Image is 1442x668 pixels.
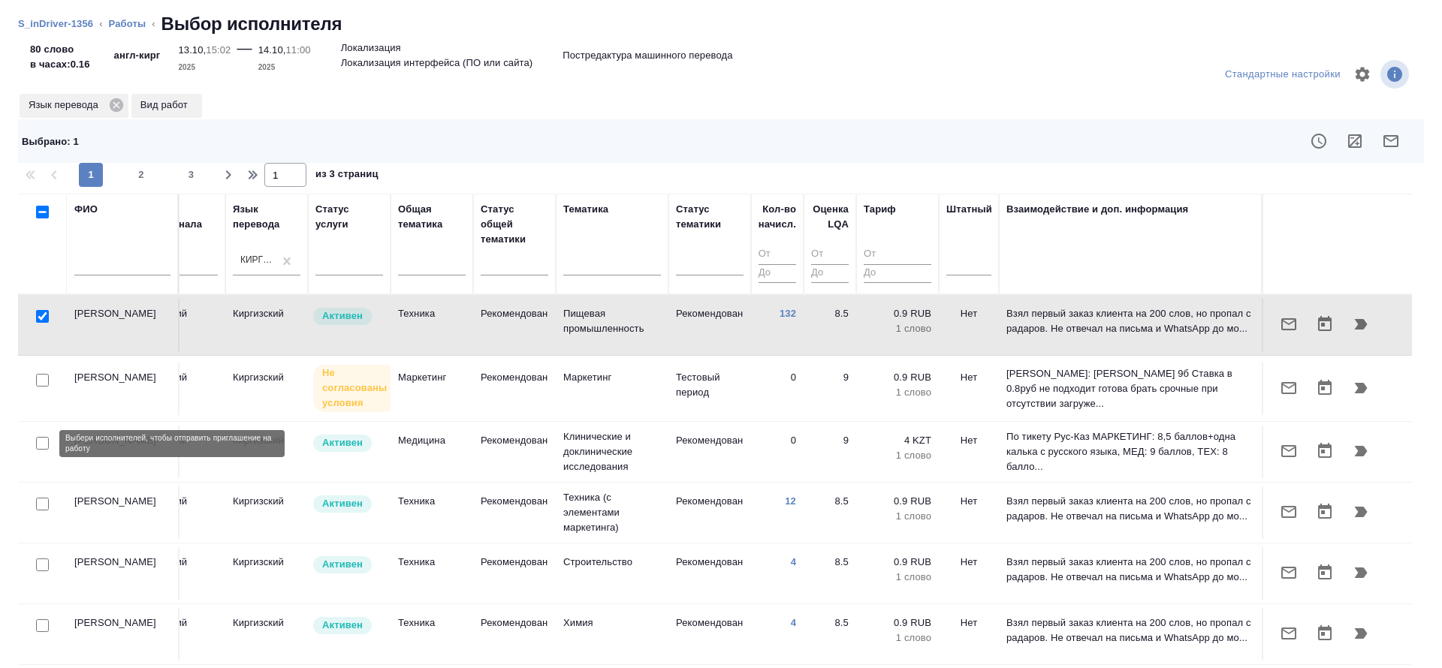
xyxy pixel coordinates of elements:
[143,547,225,600] td: Русский
[67,547,179,600] td: [PERSON_NAME]
[864,509,931,524] p: 1 слово
[473,426,556,478] td: Рекомендован
[1006,429,1254,474] p: По тикету Рус-Каз МАРКЕТИНГ: 8,5 баллов+одна калька с русского языка, МЕД: 9 баллов, ТЕХ: 8 балло...
[864,264,931,283] input: До
[864,448,931,463] p: 1 слово
[152,17,155,32] li: ‹
[1343,615,1379,651] button: Продолжить
[791,556,796,567] a: 4
[18,18,93,29] a: S_inDriver-1356
[1307,370,1343,406] button: Открыть календарь загрузки
[18,12,1424,36] nav: breadcrumb
[1006,202,1188,217] div: Взаимодействие и доп. информация
[1271,370,1307,406] button: Отправить предложение о работе
[36,374,49,387] input: Выбери исполнителей, чтобы отправить приглашение на работу
[563,48,732,63] p: Постредактура машинного перевода
[1343,494,1379,530] button: Продолжить
[20,94,128,118] div: Язык перевода
[864,570,931,585] p: 1 слово
[22,136,79,147] span: Выбрано : 1
[1307,306,1343,342] button: Открыть календарь загрузки
[391,363,473,415] td: Маркетинг
[1271,615,1307,651] button: Отправить предложение о работе
[1271,555,1307,591] button: Отправить предложение о работе
[150,202,218,232] div: Язык оригинала
[473,486,556,539] td: Рекомендован
[129,167,153,182] span: 2
[1307,433,1343,469] button: Открыть календарь загрузки
[473,608,556,660] td: Рекомендован
[864,321,931,336] p: 1 слово
[1344,56,1380,92] span: Настроить таблицу
[668,299,751,351] td: Рекомендован
[804,363,856,415] td: 9
[1337,123,1373,159] button: Рассчитать маржинальность заказа
[668,363,751,415] td: Тестовый период
[1343,555,1379,591] button: Продолжить
[391,426,473,478] td: Медицина
[391,299,473,351] td: Техника
[785,495,796,507] a: 12
[1307,494,1343,530] button: Открыть календарь загрузки
[286,44,311,56] p: 11:00
[161,12,342,36] h2: Выбор исполнителя
[1006,306,1254,336] p: Взял первый заказ клиента на 200 слов, но пропал с радаров. Не отвечал на письма и WhatsApp до мо...
[179,163,204,187] button: 3
[1006,366,1254,411] p: [PERSON_NAME]: [PERSON_NAME] 9б Ставка в 0.8руб не подходит готова брать срочные при отсутствии з...
[315,165,379,187] span: из 3 страниц
[179,167,204,182] span: 3
[864,245,931,264] input: От
[481,202,548,247] div: Статус общей тематики
[341,41,401,56] p: Локализация
[391,486,473,539] td: Техника
[178,44,206,56] p: 13.10,
[315,202,383,232] div: Статус услуги
[1301,123,1337,159] button: Показать доступность исполнителя
[225,426,308,478] td: Киргизский
[1271,306,1307,342] button: Отправить предложение о работе
[563,555,661,570] p: Строительство
[939,486,999,539] td: Нет
[939,547,999,600] td: Нет
[759,245,796,264] input: От
[1343,433,1379,469] button: Продолжить
[1373,123,1409,159] button: Отправить предложение о работе
[563,202,608,217] div: Тематика
[804,547,856,600] td: 8.5
[36,498,49,510] input: Выбери исполнителей, чтобы отправить приглашение на работу
[99,17,102,32] li: ‹
[668,547,751,600] td: Рекомендован
[864,630,931,645] p: 1 слово
[864,370,931,385] p: 0.9 RUB
[473,299,556,351] td: Рекомендован
[398,202,466,232] div: Общая тематика
[676,202,744,232] div: Статус тематики
[751,363,804,415] td: 0
[1006,494,1254,524] p: Взял первый заказ клиента на 200 слов, но пропал с радаров. Не отвечал на письма и WhatsApp до мо...
[74,202,98,217] div: ФИО
[939,299,999,351] td: Нет
[225,608,308,660] td: Киргизский
[67,426,179,478] td: [PERSON_NAME]
[804,426,856,478] td: 9
[804,486,856,539] td: 8.5
[668,608,751,660] td: Рекомендован
[143,299,225,351] td: Русский
[322,618,363,633] p: Активен
[563,615,661,630] p: Химия
[780,308,796,319] a: 132
[1307,555,1343,591] button: Открыть календарь загрузки
[1271,433,1307,469] button: Отправить предложение о работе
[237,36,252,75] div: —
[143,608,225,660] td: Русский
[1006,555,1254,585] p: Взял первый заказ клиента на 200 слов, но пропал с радаров. Не отвечал на письма и WhatsApp до мо...
[563,490,661,535] p: Техника (с элементами маркетинга)
[322,496,363,511] p: Активен
[473,363,556,415] td: Рекомендован
[864,615,931,630] p: 0.9 RUB
[322,435,363,450] p: Активен
[143,363,225,415] td: Русский
[759,264,796,283] input: До
[563,370,661,385] p: Маркетинг
[391,608,473,660] td: Техника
